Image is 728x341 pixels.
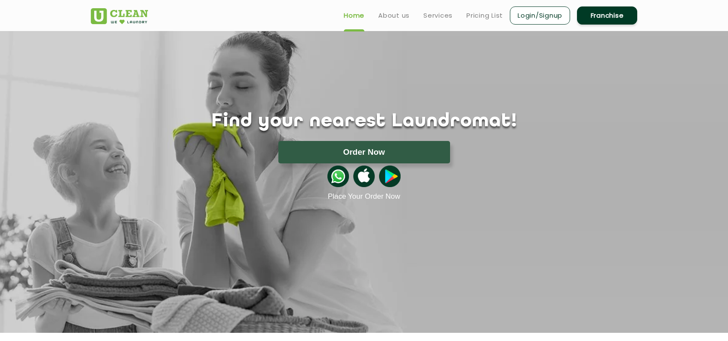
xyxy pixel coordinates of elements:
a: Franchise [577,6,637,25]
img: apple-icon.png [353,166,375,187]
a: Place Your Order Now [328,192,400,201]
a: Pricing List [466,10,503,21]
h1: Find your nearest Laundromat! [84,111,644,132]
a: Login/Signup [510,6,570,25]
a: Home [344,10,364,21]
img: playstoreicon.png [379,166,401,187]
a: Services [423,10,453,21]
button: Order Now [278,141,450,163]
img: UClean Laundry and Dry Cleaning [91,8,148,24]
a: About us [378,10,410,21]
img: whatsappicon.png [327,166,349,187]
